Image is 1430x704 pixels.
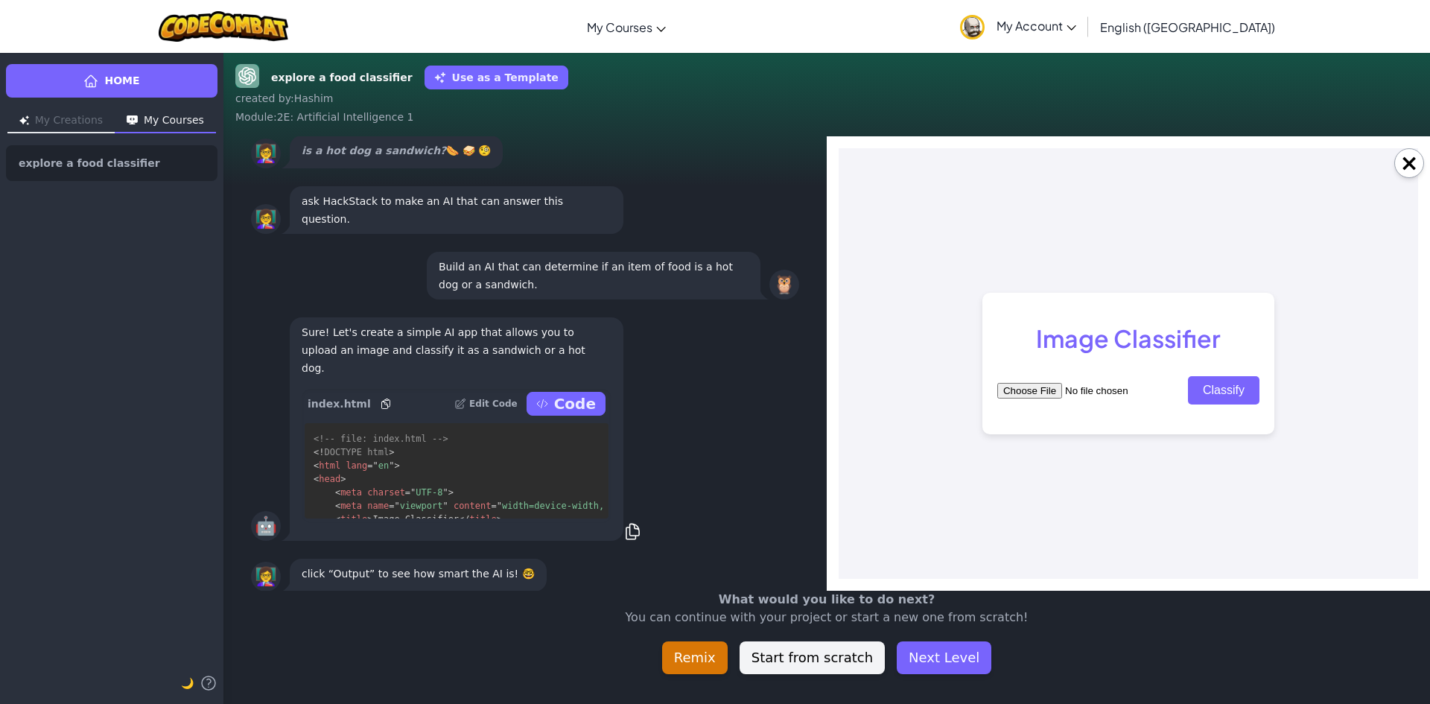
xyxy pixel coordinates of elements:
img: avatar [960,15,985,39]
div: 👩‍🏫 [251,139,281,168]
button: Code [527,392,606,416]
div: 👩‍🏫 [251,204,281,234]
a: English ([GEOGRAPHIC_DATA]) [1093,7,1283,47]
span: English ([GEOGRAPHIC_DATA]) [1100,19,1275,35]
span: My Courses [587,19,652,35]
span: " [373,460,378,471]
span: < [314,474,319,484]
span: meta [340,487,362,498]
p: click “Output” to see how smart the AI is! 🤓 [302,565,535,583]
img: Icon [127,115,138,125]
span: viewport [400,501,443,511]
p: You can continue with your project or start a new one from scratch! [425,609,1229,627]
p: Sure! Let's create a simple AI app that allows you to upload an image and classify it as a sandwi... [302,323,611,377]
span: " [389,460,394,471]
a: explore a food classifier [6,145,217,181]
button: Close [1394,148,1424,178]
span: > [448,487,454,498]
button: My Courses [115,110,216,133]
p: Edit Code [469,398,518,410]
span: > [389,447,394,457]
img: GPT-4 [235,64,259,88]
span: My Account [997,18,1076,34]
button: Start from scratch [740,641,885,674]
p: ask HackStack to make an AI that can answer this question. [302,192,611,228]
span: = [492,501,497,511]
span: en [378,460,389,471]
a: My Account [953,3,1084,50]
button: Next Level [897,641,991,674]
h1: Image Classifier [159,175,421,205]
span: > [497,514,502,524]
span: meta [340,501,362,511]
span: html [319,460,340,471]
span: index.html [308,396,371,411]
button: Edit Code [454,392,518,416]
span: > [340,474,346,484]
span: = [367,460,372,471]
button: Use as a Template [425,66,568,89]
span: name [367,501,389,511]
span: " [442,487,448,498]
span: 🌙 [181,677,194,689]
p: 🌭 🥪 🧐 [302,142,491,159]
div: 🦉 [769,270,799,299]
button: Remix [662,641,728,674]
span: < [335,501,340,511]
span: created by : Hashim [235,92,333,104]
span: UTF-8 [416,487,442,498]
a: Home [6,64,217,98]
span: width=device-width, initial-scale=1.0 [502,501,701,511]
span: > [367,514,372,524]
span: = [389,501,394,511]
span: head [319,474,340,484]
p: What would you like to do next? [425,591,1229,609]
strong: is a hot dog a sandwich? [302,145,446,156]
span: Home [104,73,139,89]
span: explore a food classifier [19,158,160,168]
p: Code [554,393,596,414]
span: <!-- file: index.html --> [314,434,448,444]
span: " [497,501,502,511]
button: Classify [349,228,421,256]
span: html [367,447,389,457]
div: 🤖 [251,511,281,541]
span: lang [346,460,367,471]
span: " [394,501,399,511]
div: Module : 2E: Artificial Intelligence 1 [235,110,1418,124]
button: My Creations [7,110,115,133]
span: title [470,514,497,524]
img: Icon [19,115,29,125]
span: content [454,501,492,511]
strong: explore a food classifier [271,70,413,86]
span: > [394,460,399,471]
button: 🌙 [181,674,194,692]
span: DOCTYPE [324,447,362,457]
span: <! [314,447,324,457]
a: My Courses [579,7,673,47]
span: " [410,487,416,498]
p: Build an AI that can determine if an item of food is a hot dog or a sandwich. [439,258,749,294]
span: charset [367,487,405,498]
span: </ [459,514,469,524]
span: title [340,514,367,524]
span: Image Classifier [373,514,460,524]
span: " [442,501,448,511]
span: < [314,460,319,471]
span: < [335,514,340,524]
div: 👩‍🏫 [251,562,281,592]
img: CodeCombat logo [159,11,289,42]
span: < [335,487,340,498]
span: = [405,487,410,498]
